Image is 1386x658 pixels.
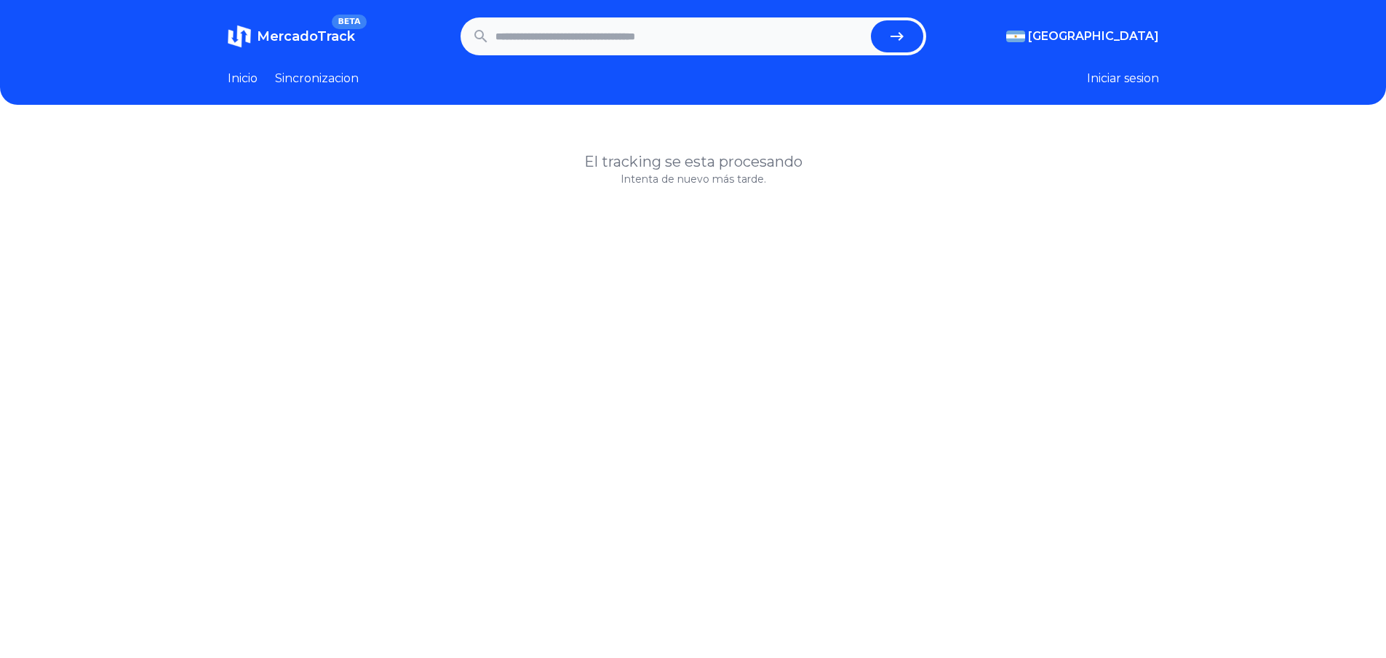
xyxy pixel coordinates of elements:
img: Argentina [1006,31,1025,42]
span: MercadoTrack [257,28,355,44]
a: MercadoTrackBETA [228,25,355,48]
h1: El tracking se esta procesando [228,151,1159,172]
button: [GEOGRAPHIC_DATA] [1006,28,1159,45]
span: BETA [332,15,366,29]
img: MercadoTrack [228,25,251,48]
span: [GEOGRAPHIC_DATA] [1028,28,1159,45]
p: Intenta de nuevo más tarde. [228,172,1159,186]
a: Sincronizacion [275,70,359,87]
button: Iniciar sesion [1087,70,1159,87]
a: Inicio [228,70,258,87]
